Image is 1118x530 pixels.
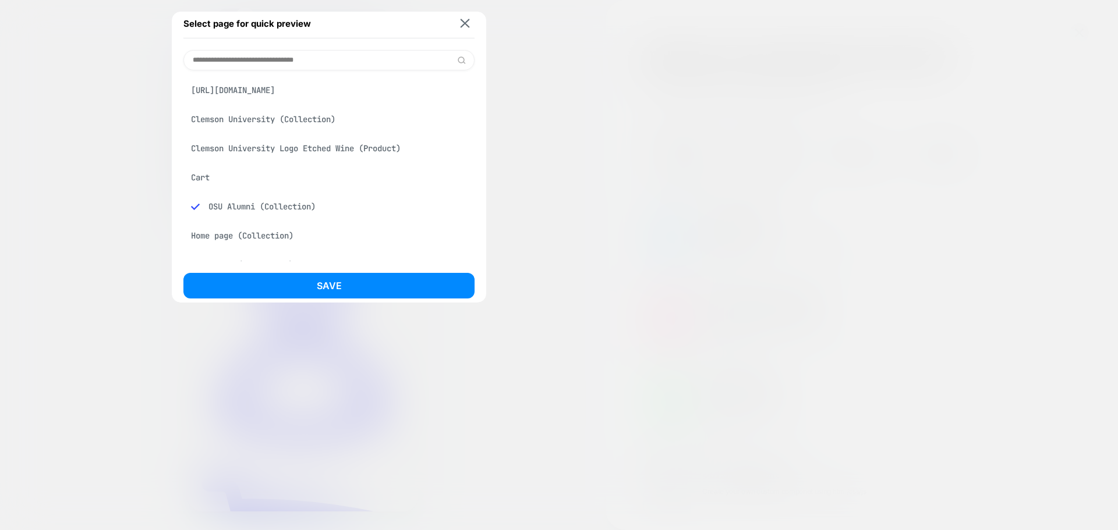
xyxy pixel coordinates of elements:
[183,79,475,101] div: [URL][DOMAIN_NAME]
[183,254,475,276] div: Lifestyle (Collection)
[183,195,475,218] div: OSU Alumni (Collection)
[457,56,466,65] img: edit
[461,19,470,28] img: close
[183,108,475,130] div: Clemson University (Collection)
[183,137,475,159] div: Clemson University Logo Etched Wine (Product)
[183,273,475,298] button: Save
[183,225,475,247] div: Home page (Collection)
[191,202,200,211] img: blue checkmark
[183,18,311,29] span: Select page for quick preview
[183,166,475,188] div: Cart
